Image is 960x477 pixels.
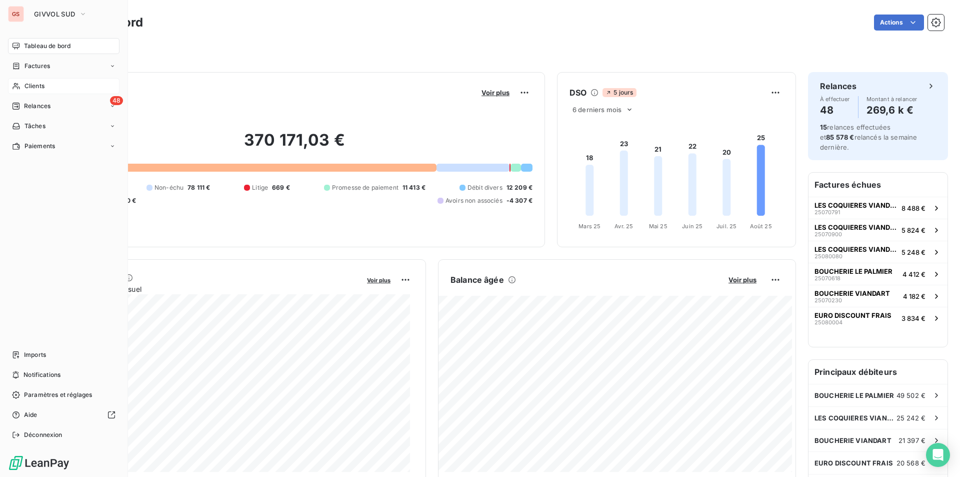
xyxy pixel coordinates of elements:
span: 20 568 € [896,459,925,467]
span: 4 182 € [903,292,925,300]
span: -4 307 € [506,196,532,205]
button: Voir plus [725,275,759,284]
div: Open Intercom Messenger [926,443,950,467]
tspan: Juil. 25 [716,223,736,230]
span: Litige [252,183,268,192]
a: Paramètres et réglages [8,387,119,403]
span: Tâches [24,122,45,131]
tspan: Mai 25 [649,223,667,230]
span: LES COQUIERES VIANDES [814,414,896,422]
span: BOUCHERIE LE PALMIER [814,391,894,399]
span: Non-échu [154,183,183,192]
span: Voir plus [481,89,509,97]
span: LES COQUIERES VIANDES [814,201,897,209]
a: Tableau de bord [8,38,119,54]
h6: Relances [820,80,856,92]
span: Voir plus [728,276,756,284]
span: GIVVOL SUD [34,10,75,18]
button: LES COQUIERES VIANDES250709005 824 € [808,219,947,241]
span: Relances [24,102,50,111]
a: Factures [8,58,119,74]
span: Clients [24,82,44,91]
span: 21 397 € [898,436,925,444]
h6: Balance âgée [450,274,504,286]
button: BOUCHERIE LE PALMIER250706184 412 € [808,263,947,285]
button: Voir plus [364,275,393,284]
span: 5 248 € [901,248,925,256]
span: Tableau de bord [24,42,70,51]
h4: 269,6 k € [866,102,917,118]
span: 15 [820,123,827,131]
a: Clients [8,78,119,94]
span: 49 502 € [896,391,925,399]
h6: Factures échues [808,173,947,197]
span: 11 413 € [402,183,425,192]
h6: Principaux débiteurs [808,360,947,384]
span: 5 jours [602,88,636,97]
span: 25070618 [814,275,840,281]
span: 85 578 € [826,133,854,141]
button: Voir plus [478,88,512,97]
span: 25070791 [814,209,840,215]
span: 25 242 € [896,414,925,422]
a: Aide [8,407,119,423]
tspan: Avr. 25 [614,223,633,230]
span: Chiffre d'affaires mensuel [56,284,360,294]
span: 669 € [272,183,290,192]
button: LES COQUIERES VIANDES250707918 488 € [808,197,947,219]
h6: DSO [569,87,586,99]
span: 5 824 € [901,226,925,234]
span: Aide [24,410,37,419]
span: 48 [110,96,123,105]
button: BOUCHERIE VIANDART250702304 182 € [808,285,947,307]
span: Promesse de paiement [332,183,398,192]
span: À effectuer [820,96,850,102]
span: Voir plus [367,277,390,284]
span: 25080080 [814,253,842,259]
a: Paiements [8,138,119,154]
img: Logo LeanPay [8,455,70,471]
span: 3 834 € [901,314,925,322]
div: GS [8,6,24,22]
span: 25070900 [814,231,842,237]
span: Factures [24,62,50,71]
span: BOUCHERIE VIANDART [814,289,890,297]
span: EURO DISCOUNT FRAIS [814,459,893,467]
span: Avoirs non associés [445,196,502,205]
span: Paiements [24,142,55,151]
span: 25070230 [814,297,842,303]
h4: 48 [820,102,850,118]
a: Tâches [8,118,119,134]
a: 48Relances [8,98,119,114]
span: EURO DISCOUNT FRAIS [814,311,891,319]
span: Déconnexion [24,430,62,439]
tspan: Mars 25 [578,223,600,230]
span: relances effectuées et relancés la semaine dernière. [820,123,917,151]
button: LES COQUIERES VIANDES250800805 248 € [808,241,947,263]
span: 8 488 € [901,204,925,212]
tspan: Juin 25 [682,223,702,230]
button: Actions [874,15,924,31]
span: Imports [24,350,46,359]
span: LES COQUIERES VIANDES [814,245,897,253]
a: Imports [8,347,119,363]
span: 4 412 € [902,270,925,278]
span: BOUCHERIE LE PALMIER [814,267,892,275]
span: Montant à relancer [866,96,917,102]
span: 78 111 € [187,183,210,192]
span: LES COQUIERES VIANDES [814,223,897,231]
span: Débit divers [467,183,502,192]
span: Notifications [23,370,60,379]
tspan: Août 25 [750,223,772,230]
span: Paramètres et réglages [24,390,92,399]
span: 12 209 € [506,183,532,192]
span: 6 derniers mois [572,106,621,114]
span: 25080004 [814,319,842,325]
span: BOUCHERIE VIANDART [814,436,891,444]
button: EURO DISCOUNT FRAIS250800043 834 € [808,307,947,329]
h2: 370 171,03 € [56,130,532,160]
